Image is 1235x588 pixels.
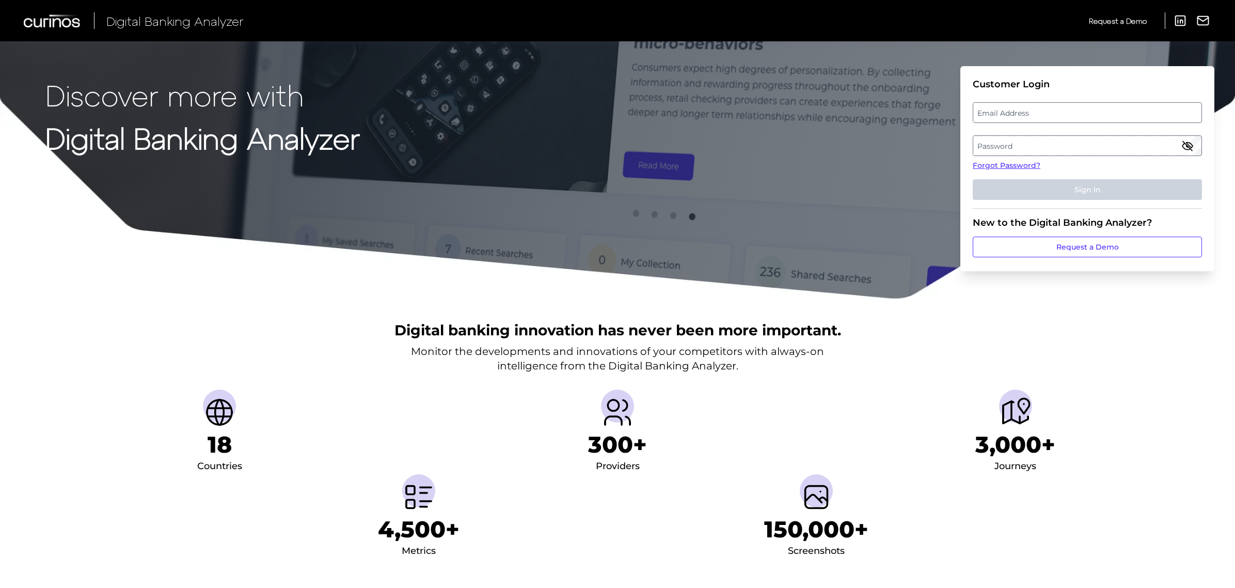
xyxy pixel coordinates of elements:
[411,344,824,373] p: Monitor the developments and innovations of your competitors with always-on intelligence from the...
[973,79,1202,90] div: Customer Login
[208,431,232,458] h1: 18
[24,14,82,27] img: Curinos
[394,320,841,340] h2: Digital banking innovation has never been more important.
[973,136,1201,155] label: Password
[973,103,1201,122] label: Email Address
[800,481,833,514] img: Screenshots
[973,217,1202,228] div: New to the Digital Banking Analyzer?
[45,120,360,155] strong: Digital Banking Analyzer
[588,431,647,458] h1: 300+
[106,13,244,28] span: Digital Banking Analyzer
[973,237,1202,257] a: Request a Demo
[378,516,460,543] h1: 4,500+
[973,179,1202,200] button: Sign In
[45,79,360,111] p: Discover more with
[402,543,436,560] div: Metrics
[973,160,1202,171] a: Forgot Password?
[1089,17,1147,25] span: Request a Demo
[402,481,435,514] img: Metrics
[596,458,640,475] div: Providers
[203,396,236,429] img: Countries
[999,396,1032,429] img: Journeys
[788,543,845,560] div: Screenshots
[197,458,242,475] div: Countries
[994,458,1036,475] div: Journeys
[975,431,1055,458] h1: 3,000+
[1089,12,1147,29] a: Request a Demo
[764,516,868,543] h1: 150,000+
[601,396,634,429] img: Providers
